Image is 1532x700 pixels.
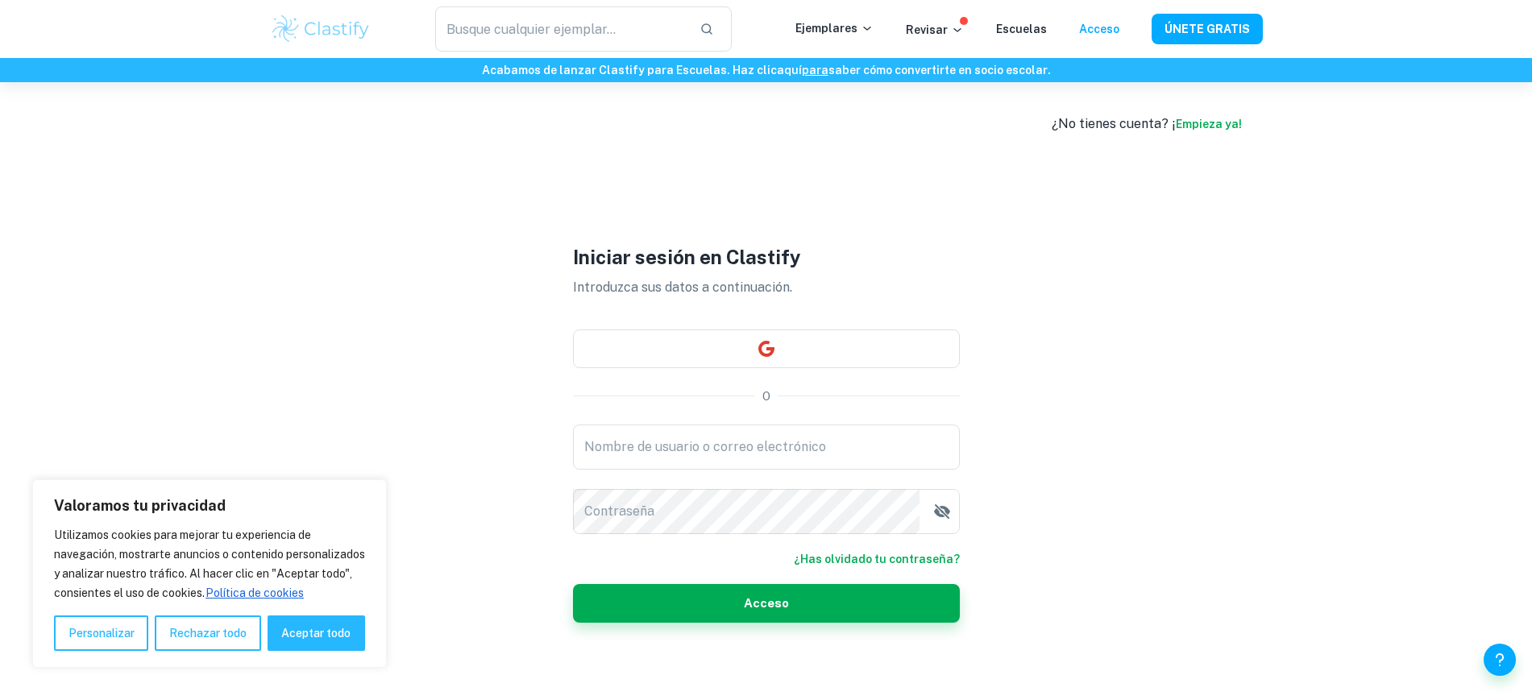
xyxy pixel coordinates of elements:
font: Personalizar [69,627,135,640]
font: Aceptar todo [281,627,351,640]
font: Ejemplares [795,22,857,35]
button: Aceptar todo [268,615,365,651]
font: Valoramos tu privacidad [54,497,226,514]
font: Acabamos de lanzar Clastify para Escuelas. Haz clic [482,64,777,77]
font: aquí [777,64,802,77]
button: Rechazar todo [155,615,260,651]
font: Utilizamos cookies para mejorar tu experiencia de navegación, mostrarte anuncios o contenido pers... [54,528,365,599]
a: para [802,64,828,77]
font: Iniciar sesión en Clastify [573,246,801,268]
font: Acceso [744,596,789,610]
font: O [762,390,770,403]
font: saber cómo convertirte en socio escolar [828,64,1048,77]
img: Logotipo de Clastify [270,13,372,45]
button: ÚNETE GRATIS [1152,14,1263,43]
font: ÚNETE GRATIS [1165,23,1250,36]
button: Personalizar [54,615,148,651]
a: Empieza ya! [1176,118,1242,130]
button: Acceso [573,584,960,623]
input: Busque cualquier ejemplar... [435,6,687,52]
font: Introduzca sus datos a continuación. [573,280,792,295]
font: ¿No tienes cuenta? ¡ [1052,116,1176,131]
a: Política de cookies [307,586,309,600]
a: Escuelas [996,23,1047,35]
font: Revisar [906,23,948,36]
font: . [1048,64,1051,77]
font: Política de cookies [206,586,304,599]
font: ¿Has olvidado tu contraseña? [794,553,960,565]
button: Ayuda y comentarios [1484,644,1516,676]
div: Valoramos tu privacidad [32,479,387,668]
font: Rechazar todo [169,627,247,640]
a: Cookie Policy [205,586,305,600]
a: Acceso [1079,23,1119,35]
